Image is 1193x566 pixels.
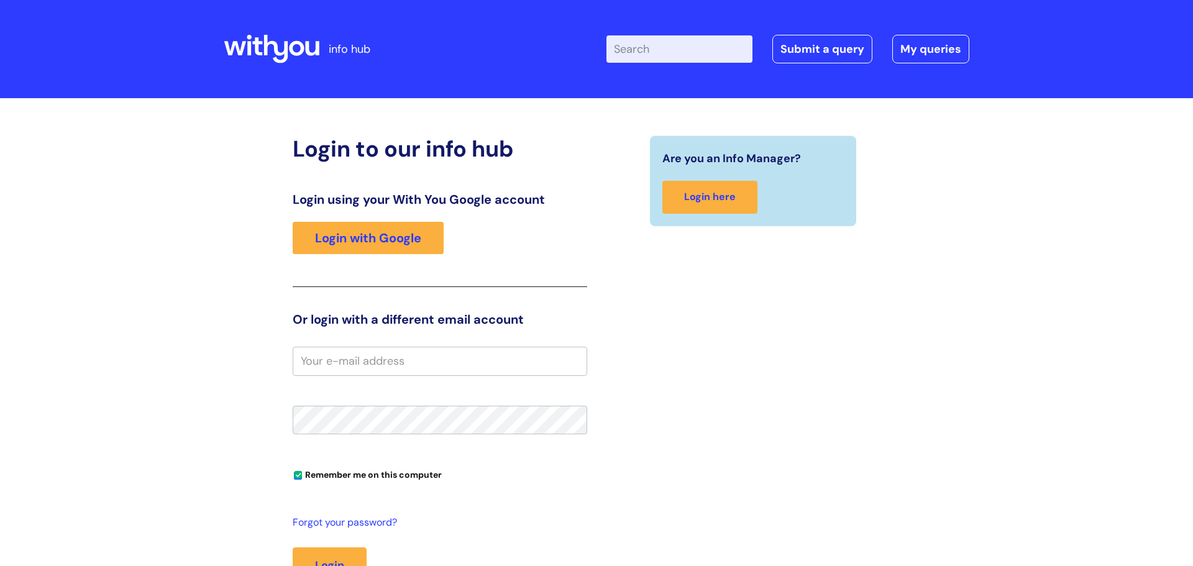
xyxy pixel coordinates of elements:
a: Forgot your password? [293,514,581,532]
a: Submit a query [772,35,872,63]
a: Login with Google [293,222,444,254]
div: You can uncheck this option if you're logging in from a shared device [293,464,587,484]
input: Remember me on this computer [294,472,302,480]
input: Your e-mail address [293,347,587,375]
label: Remember me on this computer [293,467,442,480]
h3: Or login with a different email account [293,312,587,327]
a: Login here [662,181,757,214]
a: My queries [892,35,969,63]
span: Are you an Info Manager? [662,148,801,168]
input: Search [606,35,752,63]
p: info hub [329,39,370,59]
h2: Login to our info hub [293,135,587,162]
h3: Login using your With You Google account [293,192,587,207]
